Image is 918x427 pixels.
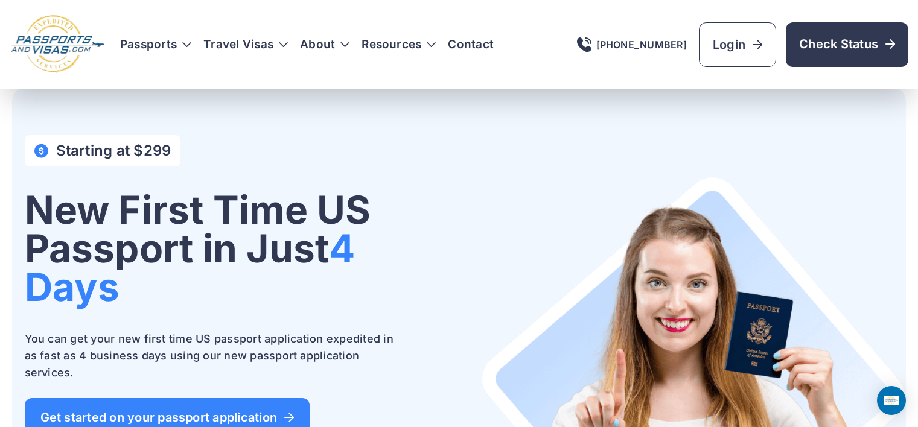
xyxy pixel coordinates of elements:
[120,39,191,51] h3: Passports
[713,36,762,53] span: Login
[25,191,450,306] h1: New First Time US Passport in Just
[786,22,908,67] a: Check Status
[362,39,436,51] h3: Resources
[799,36,895,52] span: Check Status
[203,39,288,51] h3: Travel Visas
[577,37,687,52] a: [PHONE_NUMBER]
[10,14,106,74] img: Logo
[300,39,335,51] a: About
[699,22,776,67] a: Login
[25,225,355,310] span: 4 Days
[448,39,494,51] a: Contact
[40,411,295,423] span: Get started on your passport application
[56,142,171,159] h4: Starting at $299
[877,386,906,415] div: Open Intercom Messenger
[25,331,399,381] p: You can get your new first time US passport application expedited in as fast as 4 business days u...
